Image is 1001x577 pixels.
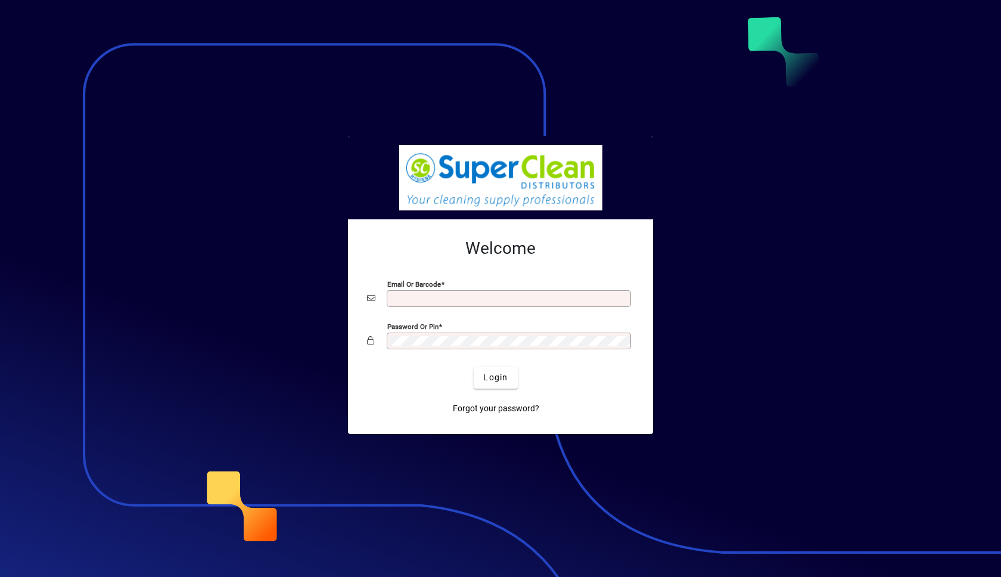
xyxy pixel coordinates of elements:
[483,371,508,384] span: Login
[387,280,441,288] mat-label: Email or Barcode
[474,367,517,389] button: Login
[387,322,439,330] mat-label: Password or Pin
[453,402,539,415] span: Forgot your password?
[367,238,634,259] h2: Welcome
[448,398,544,420] a: Forgot your password?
